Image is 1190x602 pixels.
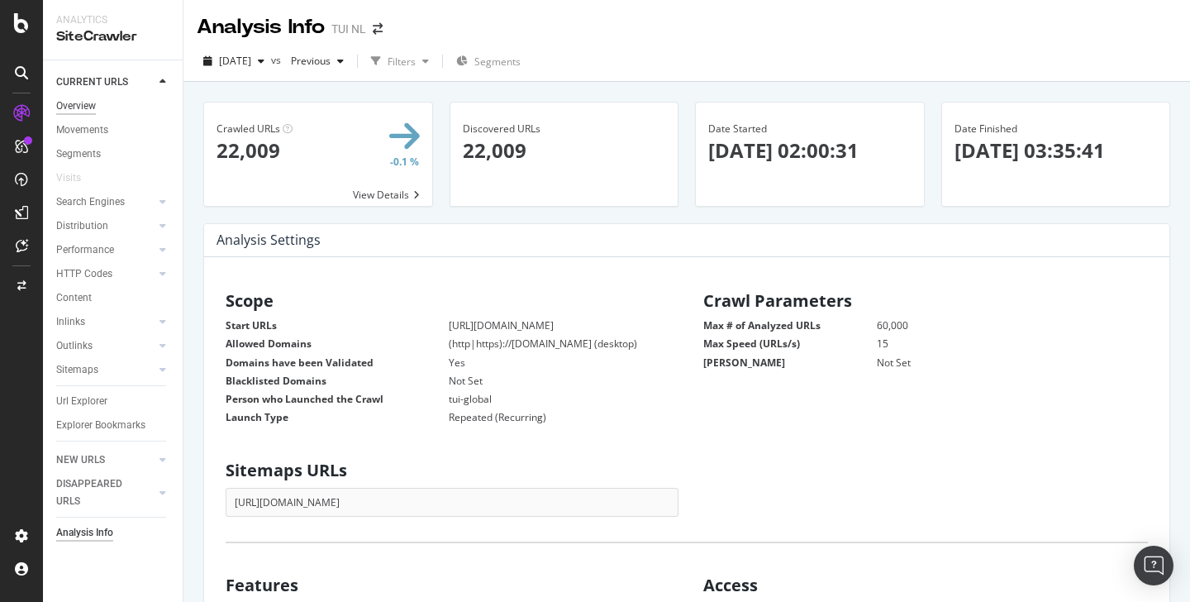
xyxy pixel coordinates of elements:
[226,318,449,332] dt: Start URLs
[463,122,540,136] span: Discovered URLs
[56,451,155,469] a: NEW URLS
[226,410,449,424] dt: Launch Type
[56,417,145,434] div: Explorer Bookmarks
[284,54,331,68] span: Previous
[56,524,171,542] a: Analysis Info
[407,410,670,424] dd: Repeated (Recurring)
[56,13,169,27] div: Analytics
[226,461,678,480] h2: Sitemaps URLs
[407,337,670,351] dd: (http|https)://[DOMAIN_NAME] (desktop)
[407,374,670,388] dd: Not Set
[56,217,155,235] a: Distribution
[56,241,155,259] a: Performance
[56,98,171,115] a: Overview
[56,337,93,355] div: Outlinks
[1134,546,1173,585] div: Open Intercom Messenger
[56,475,140,510] div: DISAPPEARED URLS
[835,318,1148,332] dd: 60,000
[56,524,113,542] div: Analysis Info
[56,170,81,187] div: Visits
[954,136,1158,165] p: [DATE] 03:35:41
[226,576,678,595] h2: Features
[331,21,366,37] div: TUI NL
[364,48,436,74] button: Filters
[703,337,877,351] dt: Max Speed (URLs/s)
[56,122,171,139] a: Movements
[56,170,98,187] a: Visits
[226,356,449,370] dt: Domains have been Validated
[954,122,1017,136] span: Date Finished
[703,576,1156,595] h2: Access
[219,54,251,68] span: 2025 Oct. 14th
[56,393,171,410] a: Url Explorer
[226,488,678,517] div: [URL][DOMAIN_NAME]
[463,136,666,165] p: 22,009
[407,318,670,332] dd: [URL][DOMAIN_NAME]
[271,53,284,67] span: vs
[56,74,128,91] div: CURRENT URLS
[56,265,155,283] a: HTTP Codes
[284,48,350,74] button: Previous
[56,313,155,331] a: Inlinks
[474,55,521,69] span: Segments
[407,356,670,370] dd: Yes
[703,292,1156,310] h2: Crawl Parameters
[388,55,416,69] div: Filters
[708,122,767,136] span: Date Started
[56,146,101,163] div: Segments
[56,393,107,410] div: Url Explorer
[56,289,92,307] div: Content
[56,193,125,211] div: Search Engines
[56,193,155,211] a: Search Engines
[56,289,171,307] a: Content
[56,361,98,379] div: Sitemaps
[226,292,678,310] h2: Scope
[217,229,321,251] h4: Analysis Settings
[56,313,85,331] div: Inlinks
[56,146,171,163] a: Segments
[835,337,1148,351] dd: 15
[56,27,169,46] div: SiteCrawler
[56,98,96,115] div: Overview
[56,361,155,379] a: Sitemaps
[226,337,449,351] dt: Allowed Domains
[373,23,383,35] div: arrow-right-arrow-left
[226,374,449,388] dt: Blacklisted Domains
[56,417,171,434] a: Explorer Bookmarks
[407,392,670,406] dd: tui-global
[56,475,155,510] a: DISAPPEARED URLS
[197,13,325,41] div: Analysis Info
[708,136,912,165] p: [DATE] 02:00:31
[56,122,108,139] div: Movements
[197,48,271,74] button: [DATE]
[56,74,155,91] a: CURRENT URLS
[450,48,527,74] button: Segments
[56,241,114,259] div: Performance
[226,392,449,406] dt: Person who Launched the Crawl
[703,318,877,332] dt: Max # of Analyzed URLs
[56,451,105,469] div: NEW URLS
[56,265,112,283] div: HTTP Codes
[56,217,108,235] div: Distribution
[835,356,1148,370] dd: Not Set
[703,356,877,370] dt: [PERSON_NAME]
[56,337,155,355] a: Outlinks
